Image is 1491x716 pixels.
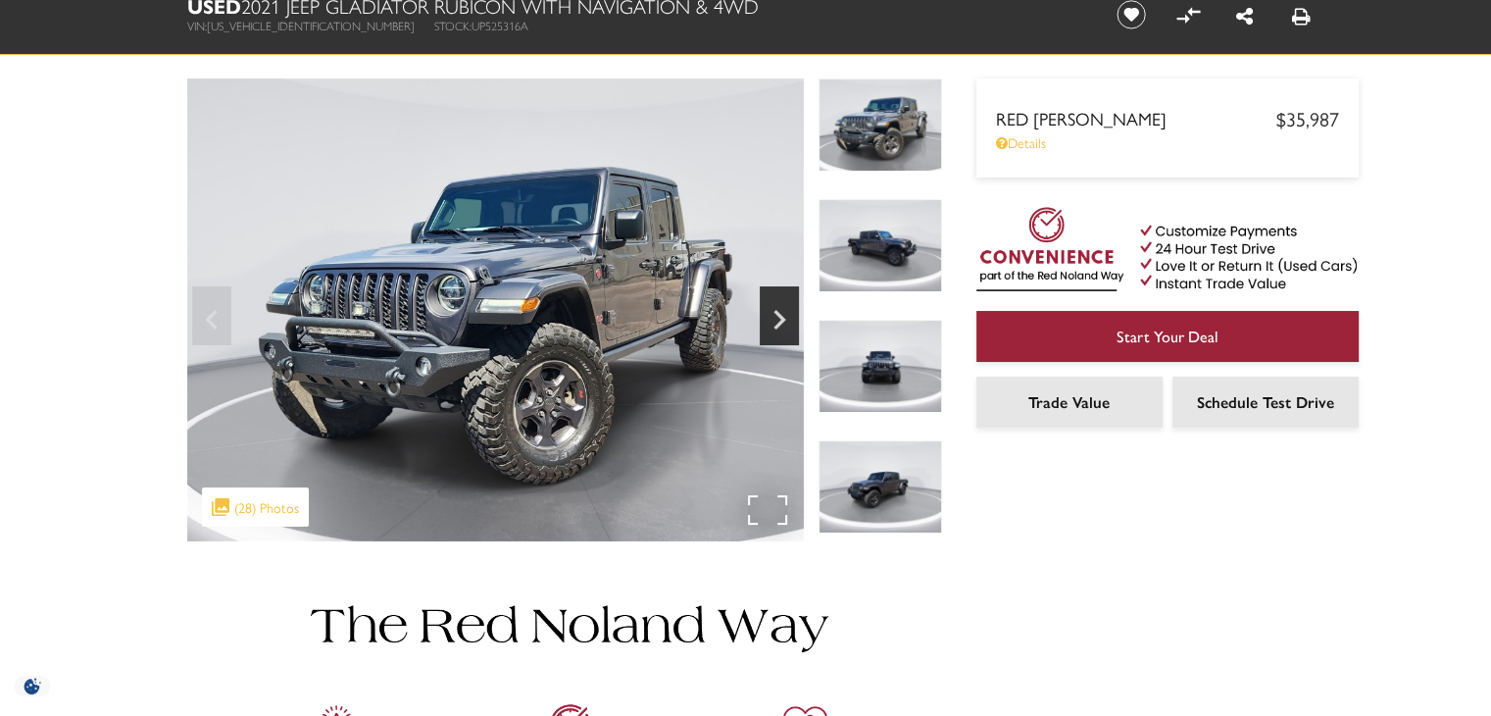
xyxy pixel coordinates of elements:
[472,17,528,34] span: UP525316A
[187,17,207,34] span: VIN:
[1028,390,1110,413] span: Trade Value
[996,132,1339,152] a: Details
[819,199,942,292] img: Used 2021 Granite Crystal Metallic Clearcoat Jeep Rubicon image 2
[10,676,55,696] section: Click to Open Cookie Consent Modal
[760,286,799,345] div: Next
[202,487,309,527] div: (28) Photos
[1197,390,1334,413] span: Schedule Test Drive
[996,104,1339,132] a: Red [PERSON_NAME] $35,987
[187,78,804,541] img: Used 2021 Granite Crystal Metallic Clearcoat Jeep Rubicon image 1
[434,17,472,34] span: Stock:
[1291,1,1310,29] a: Print this Used 2021 Jeep Gladiator Rubicon With Navigation & 4WD
[976,377,1163,428] a: Trade Value
[819,440,942,534] img: Used 2021 Granite Crystal Metallic Clearcoat Jeep Rubicon image 4
[1276,104,1339,132] span: $35,987
[1117,325,1218,347] span: Start Your Deal
[976,311,1359,362] a: Start Your Deal
[10,676,55,696] img: Opt-Out Icon
[207,17,415,34] span: [US_VEHICLE_IDENTIFICATION_NUMBER]
[996,106,1276,130] span: Red [PERSON_NAME]
[1172,377,1359,428] a: Schedule Test Drive
[819,78,942,172] img: Used 2021 Granite Crystal Metallic Clearcoat Jeep Rubicon image 1
[819,320,942,413] img: Used 2021 Granite Crystal Metallic Clearcoat Jeep Rubicon image 3
[1236,1,1253,29] a: Share this Used 2021 Jeep Gladiator Rubicon With Navigation & 4WD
